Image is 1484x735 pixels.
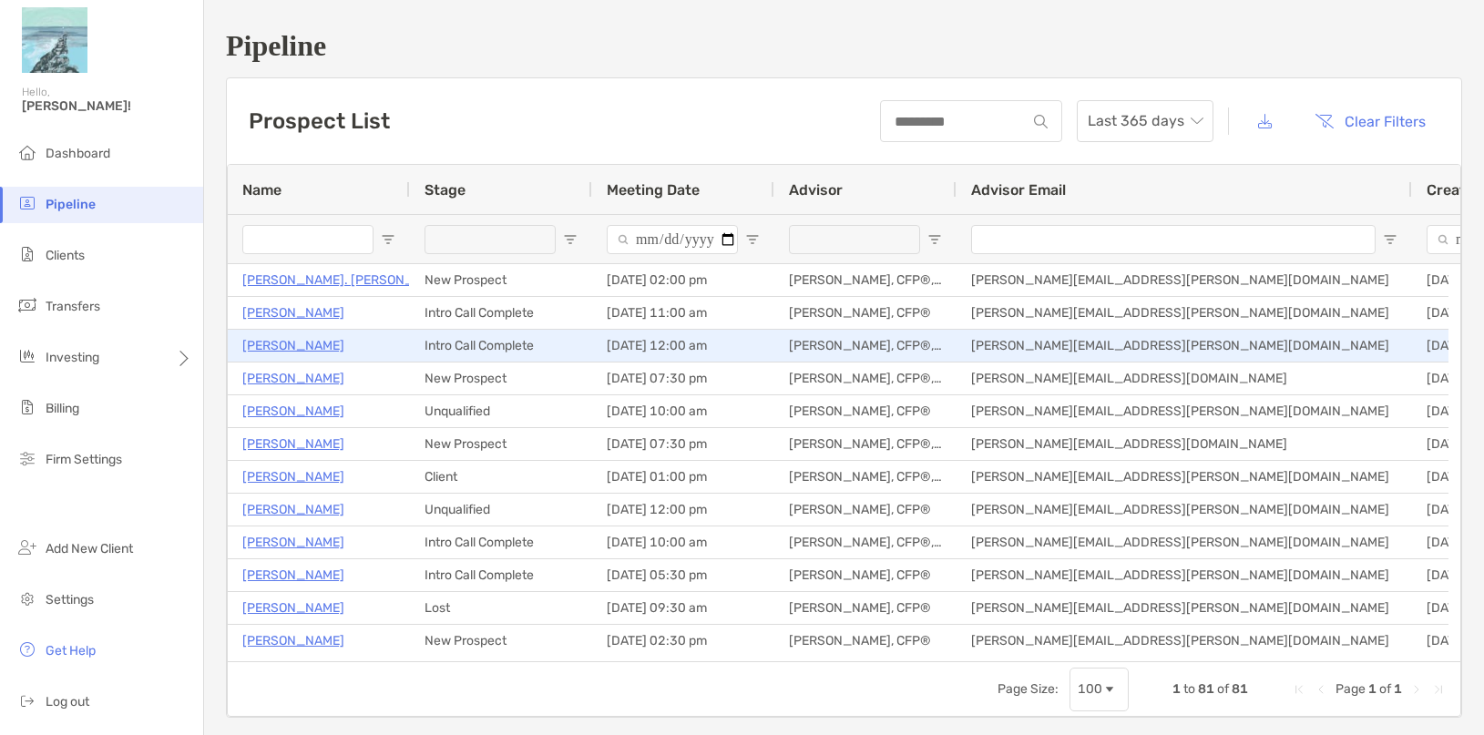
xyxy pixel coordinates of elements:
[1217,681,1229,697] span: of
[774,395,957,427] div: [PERSON_NAME], CFP®
[410,526,592,558] div: Intro Call Complete
[607,225,738,254] input: Meeting Date Filter Input
[957,362,1412,394] div: [PERSON_NAME][EMAIL_ADDRESS][DOMAIN_NAME]
[46,248,85,263] span: Clients
[1078,681,1102,697] div: 100
[16,638,38,660] img: get-help icon
[1409,682,1424,697] div: Next Page
[745,232,760,247] button: Open Filter Menu
[46,197,96,212] span: Pipeline
[249,108,390,134] h3: Prospect List
[1232,681,1248,697] span: 81
[46,299,100,314] span: Transfers
[789,181,843,199] span: Advisor
[242,301,344,324] a: [PERSON_NAME]
[22,7,87,73] img: Zoe Logo
[242,433,344,455] a: [PERSON_NAME]
[957,461,1412,493] div: [PERSON_NAME][EMAIL_ADDRESS][PERSON_NAME][DOMAIN_NAME]
[563,232,578,247] button: Open Filter Menu
[410,494,592,526] div: Unqualified
[1368,681,1377,697] span: 1
[774,461,957,493] div: [PERSON_NAME], CFP®, CFSLA
[1379,681,1391,697] span: of
[1314,682,1328,697] div: Previous Page
[16,294,38,316] img: transfers icon
[971,181,1066,199] span: Advisor Email
[1172,681,1181,697] span: 1
[774,297,957,329] div: [PERSON_NAME], CFP®
[957,625,1412,657] div: [PERSON_NAME][EMAIL_ADDRESS][PERSON_NAME][DOMAIN_NAME]
[957,395,1412,427] div: [PERSON_NAME][EMAIL_ADDRESS][PERSON_NAME][DOMAIN_NAME]
[410,297,592,329] div: Intro Call Complete
[592,264,774,296] div: [DATE] 02:00 pm
[242,564,344,587] a: [PERSON_NAME]
[774,264,957,296] div: [PERSON_NAME], CFP®, CFSLA
[774,625,957,657] div: [PERSON_NAME], CFP®
[774,559,957,591] div: [PERSON_NAME], CFP®
[592,395,774,427] div: [DATE] 10:00 am
[242,597,344,619] a: [PERSON_NAME]
[592,592,774,624] div: [DATE] 09:30 am
[957,494,1412,526] div: [PERSON_NAME][EMAIL_ADDRESS][PERSON_NAME][DOMAIN_NAME]
[592,559,774,591] div: [DATE] 05:30 pm
[242,367,344,390] p: [PERSON_NAME]
[16,689,38,711] img: logout icon
[242,531,344,554] p: [PERSON_NAME]
[774,526,957,558] div: [PERSON_NAME], CFP®, CFSLA
[774,362,957,394] div: [PERSON_NAME], CFP®, CHFC®, CDFA
[1070,668,1129,711] div: Page Size
[592,494,774,526] div: [DATE] 12:00 pm
[971,225,1376,254] input: Advisor Email Filter Input
[957,297,1412,329] div: [PERSON_NAME][EMAIL_ADDRESS][PERSON_NAME][DOMAIN_NAME]
[592,461,774,493] div: [DATE] 01:00 pm
[242,400,344,423] a: [PERSON_NAME]
[410,428,592,460] div: New Prospect
[381,232,395,247] button: Open Filter Menu
[957,264,1412,296] div: [PERSON_NAME][EMAIL_ADDRESS][PERSON_NAME][DOMAIN_NAME]
[774,330,957,362] div: [PERSON_NAME], CFP®, CFSLA
[46,401,79,416] span: Billing
[242,225,374,254] input: Name Filter Input
[1394,681,1402,697] span: 1
[1383,232,1397,247] button: Open Filter Menu
[1292,682,1306,697] div: First Page
[425,181,466,199] span: Stage
[242,498,344,521] a: [PERSON_NAME]
[607,181,700,199] span: Meeting Date
[998,681,1059,697] div: Page Size:
[1088,101,1203,141] span: Last 365 days
[774,494,957,526] div: [PERSON_NAME], CFP®
[1198,681,1214,697] span: 81
[1034,115,1048,128] img: input icon
[16,192,38,214] img: pipeline icon
[592,297,774,329] div: [DATE] 11:00 am
[410,362,592,394] div: New Prospect
[410,395,592,427] div: Unqualified
[16,536,38,558] img: add_new_client icon
[242,465,344,488] a: [PERSON_NAME]
[1183,681,1195,697] span: to
[1431,682,1446,697] div: Last Page
[46,592,94,607] span: Settings
[957,330,1412,362] div: [PERSON_NAME][EMAIL_ADDRESS][PERSON_NAME][DOMAIN_NAME]
[410,625,592,657] div: New Prospect
[592,330,774,362] div: [DATE] 12:00 am
[242,181,281,199] span: Name
[410,461,592,493] div: Client
[410,592,592,624] div: Lost
[957,526,1412,558] div: [PERSON_NAME][EMAIL_ADDRESS][PERSON_NAME][DOMAIN_NAME]
[16,396,38,418] img: billing icon
[46,541,133,556] span: Add New Client
[1301,101,1439,141] button: Clear Filters
[46,643,96,658] span: Get Help
[774,428,957,460] div: [PERSON_NAME], CFP®, CHFC®, CDFA
[242,629,344,652] a: [PERSON_NAME]
[16,141,38,163] img: dashboard icon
